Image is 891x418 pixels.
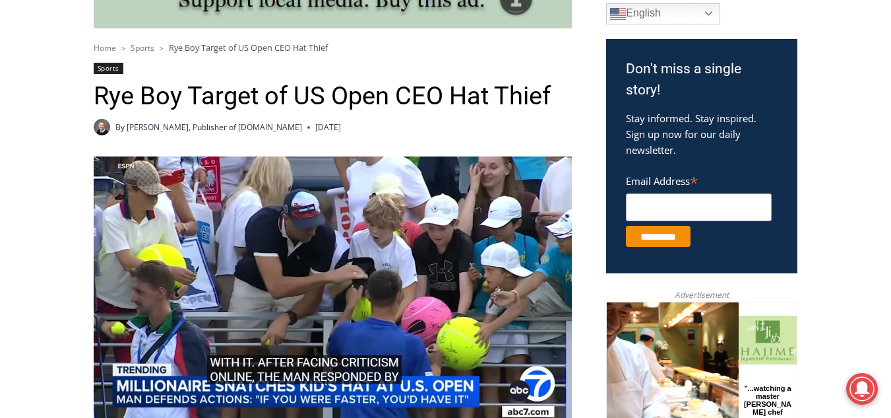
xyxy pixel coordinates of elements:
[319,1,398,60] img: s_800_d653096d-cda9-4b24-94f4-9ae0c7afa054.jpeg
[626,168,772,192] label: Email Address
[333,1,623,128] div: "At the 10am stand-up meeting, each intern gets a chance to take [PERSON_NAME] and the other inte...
[115,121,125,133] span: By
[127,122,302,133] a: [PERSON_NAME], Publisher of [DOMAIN_NAME]
[4,136,129,186] span: Open Tues. - Sun. [PHONE_NUMBER]
[345,131,611,161] span: Intern @ [DOMAIN_NAME]
[315,121,341,133] time: [DATE]
[317,128,639,164] a: Intern @ [DOMAIN_NAME]
[626,59,778,100] h3: Don't miss a single story!
[131,42,154,53] a: Sports
[135,83,187,158] div: "...watching a master [PERSON_NAME] chef prepare an omakase meal is fascinating dinner theater an...
[402,14,459,51] h4: Book [PERSON_NAME]'s Good Humor for Your Event
[94,41,572,54] nav: Breadcrumbs
[94,42,116,53] a: Home
[610,6,626,22] img: en
[626,110,778,158] p: Stay informed. Stay inspired. Sign up now for our daily newsletter.
[606,3,720,24] a: English
[94,63,123,74] a: Sports
[1,133,133,164] a: Open Tues. - Sun. [PHONE_NUMBER]
[160,44,164,53] span: >
[661,289,742,301] span: Advertisement
[94,81,572,112] h1: Rye Boy Target of US Open CEO Hat Thief
[169,42,328,53] span: Rye Boy Target of US Open CEO Hat Thief
[121,44,125,53] span: >
[392,4,476,60] a: Book [PERSON_NAME]'s Good Humor for Your Event
[94,119,110,135] a: Author image
[86,17,326,42] div: Book [PERSON_NAME]'s Good Humor for Your Drive by Birthday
